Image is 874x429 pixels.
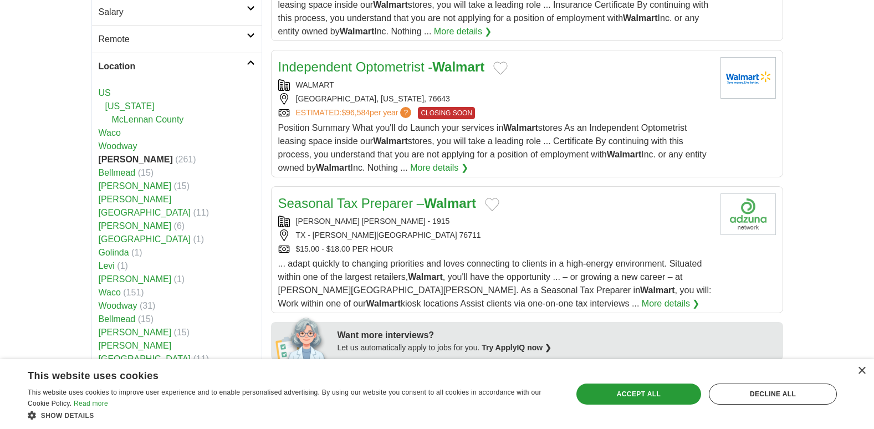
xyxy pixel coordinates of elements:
[278,59,485,74] a: Independent Optometrist -Walmart
[720,57,776,99] img: Walmart logo
[366,299,401,308] strong: Walmart
[74,400,108,407] a: Read more, opens a new window
[607,150,642,159] strong: Walmart
[316,163,351,172] strong: Walmart
[278,216,712,227] div: [PERSON_NAME] [PERSON_NAME] - 1915
[373,136,408,146] strong: Walmart
[174,221,185,231] span: (6)
[174,274,185,284] span: (1)
[28,410,556,421] div: Show details
[278,196,477,211] a: Seasonal Tax Preparer –Walmart
[408,272,443,282] strong: Walmart
[99,195,191,217] a: [PERSON_NAME][GEOGRAPHIC_DATA]
[112,115,184,124] a: McLennan County
[623,13,658,23] strong: Walmart
[99,128,121,137] a: Waco
[338,329,776,342] div: Want more interviews?
[92,53,262,80] a: Location
[99,288,121,297] a: Waco
[99,181,172,191] a: [PERSON_NAME]
[193,354,209,364] span: (11)
[278,93,712,105] div: [GEOGRAPHIC_DATA], [US_STATE], 76643
[28,389,541,407] span: This website uses cookies to improve user experience and to enable personalised advertising. By u...
[485,198,499,211] button: Add to favorite jobs
[432,59,484,74] strong: Walmart
[482,343,551,352] a: Try ApplyIQ now ❯
[640,285,675,295] strong: Walmart
[99,60,247,73] h2: Location
[99,88,111,98] a: US
[709,384,837,405] div: Decline all
[340,27,375,36] strong: Walmart
[105,101,155,111] a: [US_STATE]
[857,367,866,375] div: Close
[193,234,205,244] span: (1)
[275,316,329,360] img: apply-iq-scientist.png
[99,33,247,46] h2: Remote
[99,155,173,164] strong: [PERSON_NAME]
[174,181,190,191] span: (15)
[175,155,196,164] span: (261)
[99,314,136,324] a: Bellmead
[338,342,776,354] div: Let us automatically apply to jobs for you.
[117,261,128,270] span: (1)
[138,168,154,177] span: (15)
[434,25,492,38] a: More details ❯
[99,341,191,364] a: [PERSON_NAME][GEOGRAPHIC_DATA]
[99,221,172,231] a: [PERSON_NAME]
[99,234,191,244] a: [GEOGRAPHIC_DATA]
[296,80,334,89] a: WALMART
[92,25,262,53] a: Remote
[278,123,707,172] span: Position Summary What you'll do Launch your services in stores As an Independent Optometrist leas...
[131,248,142,257] span: (1)
[193,208,209,217] span: (11)
[138,314,154,324] span: (15)
[99,328,172,337] a: [PERSON_NAME]
[123,288,144,297] span: (151)
[341,108,370,117] span: $96,584
[503,123,538,132] strong: Walmart
[28,366,529,382] div: This website uses cookies
[99,274,172,284] a: [PERSON_NAME]
[99,301,137,310] a: Woodway
[296,107,414,119] a: ESTIMATED:$96,584per year?
[99,248,129,257] a: Golinda
[410,161,468,175] a: More details ❯
[99,261,115,270] a: Levi
[99,6,247,19] h2: Salary
[576,384,701,405] div: Accept all
[99,168,136,177] a: Bellmead
[140,301,155,310] span: (31)
[642,297,700,310] a: More details ❯
[99,141,137,151] a: Woodway
[418,107,475,119] span: CLOSING SOON
[720,193,776,235] img: Company logo
[493,62,508,75] button: Add to favorite jobs
[400,107,411,118] span: ?
[174,328,190,337] span: (15)
[424,196,476,211] strong: Walmart
[278,259,712,308] span: ... adapt quickly to changing priorities and loves connecting to clients in a high-energy environ...
[278,243,712,255] div: $15.00 - $18.00 PER HOUR
[278,229,712,241] div: TX - [PERSON_NAME][GEOGRAPHIC_DATA] 76711
[41,412,94,420] span: Show details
